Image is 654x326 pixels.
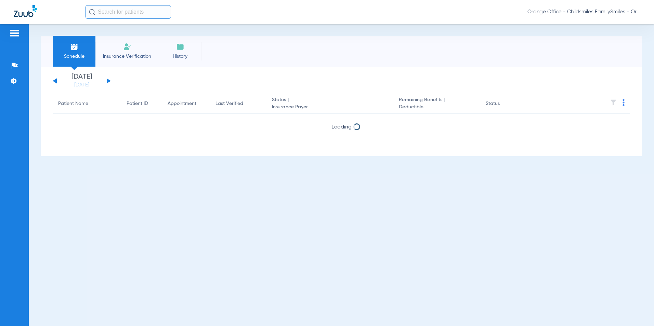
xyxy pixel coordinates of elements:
[70,43,78,51] img: Schedule
[127,100,148,107] div: Patient ID
[168,100,205,107] div: Appointment
[527,9,640,15] span: Orange Office - Childsmiles FamilySmiles - Orange St Dental Associates LLC - Orange General DBA A...
[58,53,90,60] span: Schedule
[101,53,154,60] span: Insurance Verification
[215,100,243,107] div: Last Verified
[14,5,37,17] img: Zuub Logo
[623,99,625,106] img: group-dot-blue.svg
[164,53,196,60] span: History
[61,73,102,89] li: [DATE]
[331,124,352,130] span: Loading
[58,100,116,107] div: Patient Name
[266,94,393,113] th: Status |
[168,100,196,107] div: Appointment
[610,99,617,106] img: filter.svg
[480,94,526,113] th: Status
[127,100,157,107] div: Patient ID
[9,29,20,37] img: hamburger-icon
[215,100,261,107] div: Last Verified
[61,82,102,89] a: [DATE]
[58,100,88,107] div: Patient Name
[176,43,184,51] img: History
[393,94,480,113] th: Remaining Benefits |
[89,9,95,15] img: Search Icon
[272,104,388,111] span: Insurance Payer
[86,5,171,19] input: Search for patients
[399,104,474,111] span: Deductible
[123,43,131,51] img: Manual Insurance Verification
